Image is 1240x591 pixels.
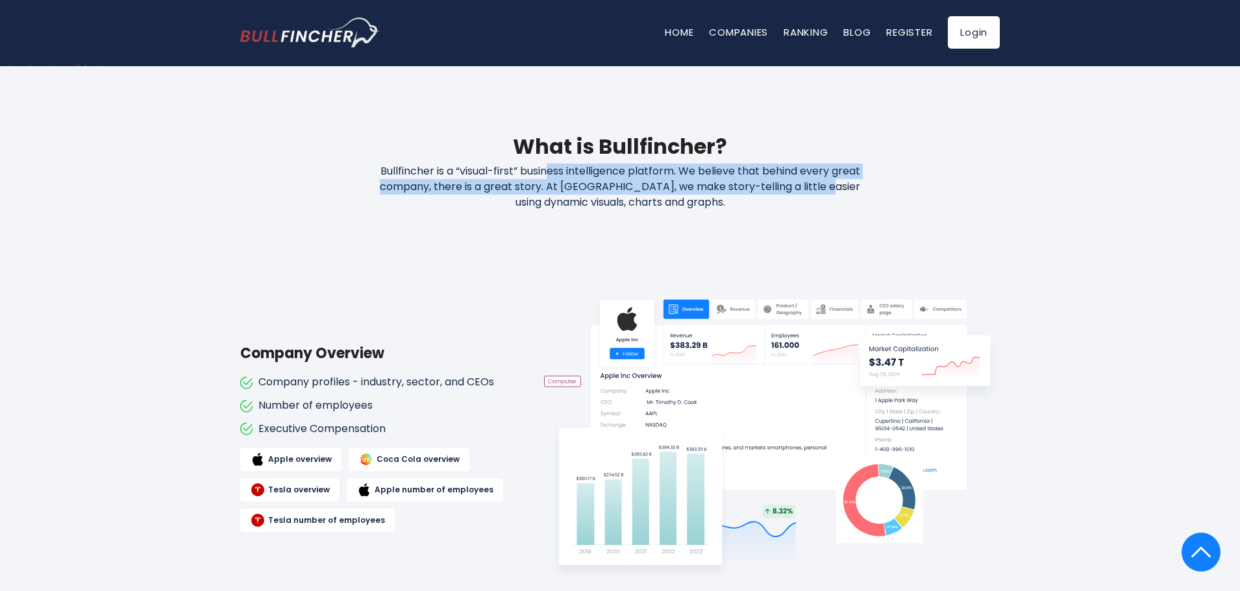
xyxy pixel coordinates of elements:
a: Apple number of employees [347,478,503,501]
a: Apple overview [240,448,341,471]
h2: What is Bullfincher? [240,131,1000,162]
a: Go to homepage [240,18,380,47]
img: bullfincher logo [240,18,380,47]
h3: Company Overview [240,343,518,364]
a: Register [886,25,932,39]
li: Number of employees [240,399,518,413]
a: Tesla number of employees [240,509,395,532]
a: Companies [709,25,768,39]
a: Blog [843,25,871,39]
li: Company profiles - industry, sector, and CEOs [240,376,518,389]
p: Bullfincher is a “visual-first” business intelligence platform. We believe that behind every grea... [343,163,898,210]
a: Ranking [784,25,828,39]
a: Login [948,16,1000,49]
a: Home [665,25,693,39]
li: Executive Compensation [240,422,518,436]
a: Tesla overview [240,478,340,501]
a: Coca Cola overview [349,448,469,471]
